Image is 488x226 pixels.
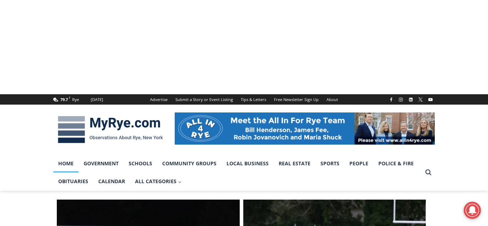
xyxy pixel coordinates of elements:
[79,155,124,172] a: Government
[407,95,415,104] a: Linkedin
[387,95,395,104] a: Facebook
[135,177,181,185] span: All Categories
[53,155,79,172] a: Home
[157,155,221,172] a: Community Groups
[124,155,157,172] a: Schools
[221,155,274,172] a: Local Business
[69,96,70,100] span: F
[323,94,342,105] a: About
[426,95,435,104] a: YouTube
[270,94,323,105] a: Free Newsletter Sign Up
[53,111,168,148] img: MyRye.com
[146,94,171,105] a: Advertise
[416,95,425,104] a: X
[53,155,422,191] nav: Primary Navigation
[397,95,405,104] a: Instagram
[175,112,435,145] img: All in for Rye
[93,172,130,190] a: Calendar
[146,94,342,105] nav: Secondary Navigation
[344,155,373,172] a: People
[91,96,103,103] div: [DATE]
[373,155,419,172] a: Police & Fire
[130,172,186,190] a: All Categories
[274,155,315,172] a: Real Estate
[237,94,270,105] a: Tips & Letters
[53,172,93,190] a: Obituaries
[72,96,79,103] div: Rye
[60,97,68,102] span: 79.7
[315,155,344,172] a: Sports
[171,94,237,105] a: Submit a Story or Event Listing
[422,166,435,179] button: View Search Form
